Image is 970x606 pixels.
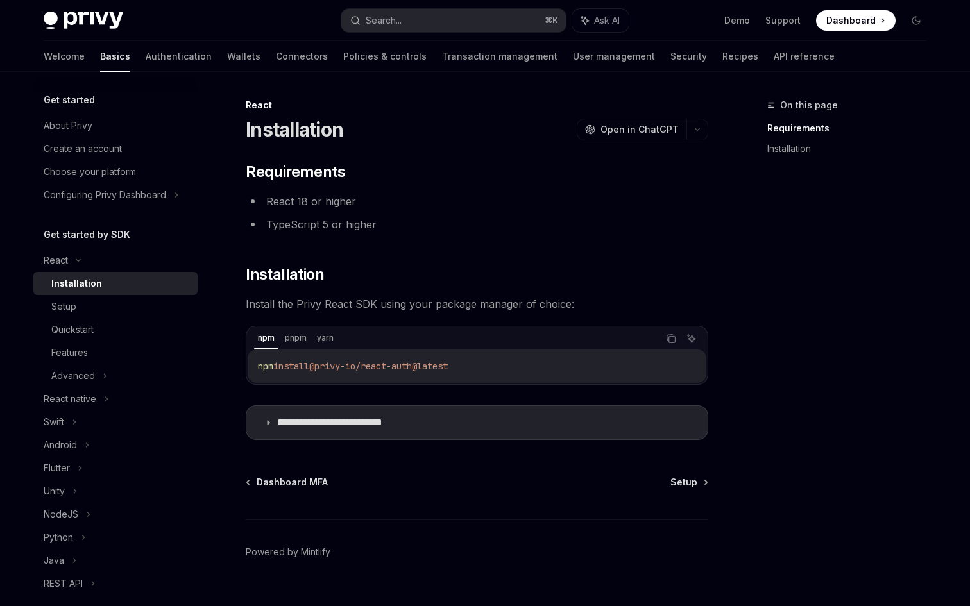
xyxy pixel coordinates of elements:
[281,330,311,346] div: pnpm
[341,9,566,32] button: Search...⌘K
[780,97,838,113] span: On this page
[51,322,94,337] div: Quickstart
[309,360,448,372] span: @privy-io/react-auth@latest
[44,118,92,133] div: About Privy
[724,14,750,27] a: Demo
[722,41,758,72] a: Recipes
[44,141,122,156] div: Create an account
[276,41,328,72] a: Connectors
[227,41,260,72] a: Wallets
[257,476,328,489] span: Dashboard MFA
[44,187,166,203] div: Configuring Privy Dashboard
[44,391,96,407] div: React native
[366,13,402,28] div: Search...
[826,14,876,27] span: Dashboard
[44,164,136,180] div: Choose your platform
[44,41,85,72] a: Welcome
[767,118,937,139] a: Requirements
[51,345,88,360] div: Features
[670,476,697,489] span: Setup
[44,437,77,453] div: Android
[246,546,330,559] a: Powered by Mintlify
[573,41,655,72] a: User management
[33,295,198,318] a: Setup
[33,160,198,183] a: Choose your platform
[767,139,937,159] a: Installation
[442,41,557,72] a: Transaction management
[44,92,95,108] h5: Get started
[343,41,427,72] a: Policies & controls
[577,119,686,140] button: Open in ChatGPT
[906,10,926,31] button: Toggle dark mode
[273,360,309,372] span: install
[44,507,78,522] div: NodeJS
[33,137,198,160] a: Create an account
[663,330,679,347] button: Copy the contents from the code block
[246,264,324,285] span: Installation
[100,41,130,72] a: Basics
[600,123,679,136] span: Open in ChatGPT
[572,9,629,32] button: Ask AI
[670,41,707,72] a: Security
[33,114,198,137] a: About Privy
[247,476,328,489] a: Dashboard MFA
[44,484,65,499] div: Unity
[51,276,102,291] div: Installation
[44,530,73,545] div: Python
[44,253,68,268] div: React
[683,330,700,347] button: Ask AI
[594,14,620,27] span: Ask AI
[246,215,708,233] li: TypeScript 5 or higher
[246,162,345,182] span: Requirements
[33,341,198,364] a: Features
[765,14,801,27] a: Support
[246,118,343,141] h1: Installation
[44,12,123,29] img: dark logo
[51,368,95,383] div: Advanced
[313,330,337,346] div: yarn
[545,15,558,26] span: ⌘ K
[254,330,278,346] div: npm
[816,10,896,31] a: Dashboard
[670,476,707,489] a: Setup
[258,360,273,372] span: npm
[44,227,130,242] h5: Get started by SDK
[246,295,708,313] span: Install the Privy React SDK using your package manager of choice:
[33,272,198,295] a: Installation
[33,318,198,341] a: Quickstart
[44,460,70,476] div: Flutter
[246,99,708,112] div: React
[146,41,212,72] a: Authentication
[44,576,83,591] div: REST API
[51,299,76,314] div: Setup
[44,414,64,430] div: Swift
[44,553,64,568] div: Java
[246,192,708,210] li: React 18 or higher
[774,41,835,72] a: API reference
